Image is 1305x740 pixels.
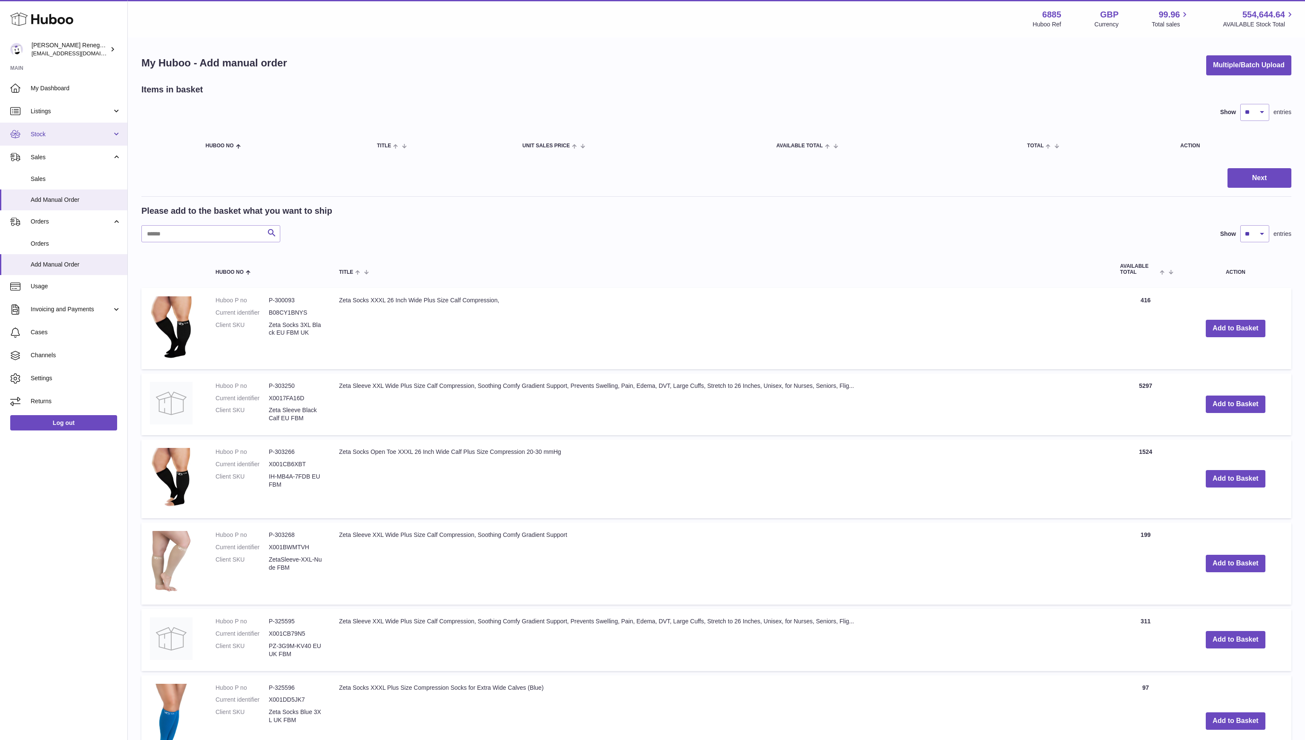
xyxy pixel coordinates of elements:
span: AVAILABLE Stock Total [1223,20,1295,29]
span: AVAILABLE Total [1120,264,1158,275]
dt: Current identifier [216,543,269,551]
span: AVAILABLE Total [776,143,823,149]
h2: Items in basket [141,84,203,95]
td: Zeta Sleeve XXL Wide Plus Size Calf Compression, Soothing Comfy Gradient Support, Prevents Swelli... [331,609,1112,671]
img: tab_keywords_by_traffic_grey.svg [85,49,92,56]
span: Invoicing and Payments [31,305,112,313]
img: directordarren@gmail.com [10,43,23,56]
span: Title [377,143,391,149]
dd: X001BWMTVH [269,543,322,551]
img: Zeta Sleeve XXL Wide Plus Size Calf Compression, Soothing Comfy Gradient Support [150,531,193,594]
button: Add to Basket [1206,555,1265,572]
img: Zeta Socks XXXL 26 Inch Wide Plus Size Calf Compression, [150,296,193,359]
span: Channels [31,351,121,359]
a: 99.96 Total sales [1152,9,1190,29]
td: 1524 [1112,439,1180,518]
dd: P-300093 [269,296,322,304]
dd: Zeta Sleeve Black Calf EU FBM [269,406,322,422]
span: Sales [31,153,112,161]
img: logo_orange.svg [14,14,20,20]
span: Total [1027,143,1044,149]
div: Action [1180,143,1283,149]
img: Zeta Sleeve XXL Wide Plus Size Calf Compression, Soothing Comfy Gradient Support, Prevents Swelli... [150,382,193,424]
dt: Client SKU [216,556,269,572]
dt: Client SKU [216,406,269,422]
dd: P-303266 [269,448,322,456]
label: Show [1220,108,1236,116]
dd: Zeta Socks 3XL Black EU FBM UK [269,321,322,337]
span: Orders [31,240,121,248]
dd: IH-MB4A-7FDB EU FBM [269,473,322,489]
dd: B08CY1BNYS [269,309,322,317]
dt: Current identifier [216,630,269,638]
dd: Zeta Socks Blue 3XL UK FBM [269,708,322,724]
dd: X001DD5JK7 [269,696,322,704]
dd: X001CB79N5 [269,630,322,638]
a: 554,644.64 AVAILABLE Stock Total [1223,9,1295,29]
span: Returns [31,397,121,405]
td: Zeta Sleeve XXL Wide Plus Size Calf Compression, Soothing Comfy Gradient Support [331,522,1112,605]
dt: Huboo P no [216,448,269,456]
span: Title [339,270,353,275]
span: Add Manual Order [31,261,121,269]
dt: Huboo P no [216,296,269,304]
span: entries [1273,108,1291,116]
span: [EMAIL_ADDRESS][DOMAIN_NAME] [32,50,125,57]
dt: Huboo P no [216,531,269,539]
span: Add Manual Order [31,196,121,204]
td: 199 [1112,522,1180,605]
span: entries [1273,230,1291,238]
dt: Client SKU [216,473,269,489]
span: Cases [31,328,121,336]
div: Domain: [DOMAIN_NAME] [22,22,94,29]
th: Action [1180,255,1291,283]
dt: Huboo P no [216,382,269,390]
span: Unit Sales Price [523,143,570,149]
dd: PZ-3G9M-KV40 EU UK FBM [269,642,322,658]
div: Currency [1095,20,1119,29]
dt: Current identifier [216,460,269,468]
span: Huboo no [206,143,234,149]
button: Add to Basket [1206,712,1265,730]
dt: Client SKU [216,321,269,337]
img: Zeta Socks Open Toe XXXL 26 Inch Wide Calf Plus Size Compression 20-30 mmHg [150,448,193,508]
dt: Huboo P no [216,684,269,692]
div: [PERSON_NAME] Renegade Productions -UK account [32,41,108,57]
dd: P-325596 [269,684,322,692]
td: 311 [1112,609,1180,671]
span: Sales [31,175,121,183]
button: Next [1227,168,1291,188]
div: Keywords by Traffic [94,50,144,56]
div: Huboo Ref [1033,20,1061,29]
button: Add to Basket [1206,396,1265,413]
dd: P-325595 [269,617,322,625]
strong: 6885 [1042,9,1061,20]
span: Usage [31,282,121,290]
button: Add to Basket [1206,320,1265,337]
span: Listings [31,107,112,115]
td: 416 [1112,288,1180,369]
td: 5297 [1112,373,1180,436]
div: Domain Overview [32,50,76,56]
dt: Client SKU [216,642,269,658]
h2: Please add to the basket what you want to ship [141,205,332,217]
a: Log out [10,415,117,430]
h1: My Huboo - Add manual order [141,56,287,70]
span: Stock [31,130,112,138]
span: Orders [31,218,112,226]
dd: P-303268 [269,531,322,539]
img: Zeta Sleeve XXL Wide Plus Size Calf Compression, Soothing Comfy Gradient Support, Prevents Swelli... [150,617,193,660]
dt: Client SKU [216,708,269,724]
span: Total sales [1152,20,1190,29]
dd: X001CB6XBT [269,460,322,468]
span: Settings [31,374,121,382]
strong: GBP [1100,9,1118,20]
td: Zeta Socks XXXL 26 Inch Wide Plus Size Calf Compression, [331,288,1112,369]
button: Add to Basket [1206,631,1265,648]
label: Show [1220,230,1236,238]
button: Add to Basket [1206,470,1265,488]
img: website_grey.svg [14,22,20,29]
span: 99.96 [1158,9,1180,20]
td: Zeta Sleeve XXL Wide Plus Size Calf Compression, Soothing Comfy Gradient Support, Prevents Swelli... [331,373,1112,436]
img: tab_domain_overview_orange.svg [23,49,30,56]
